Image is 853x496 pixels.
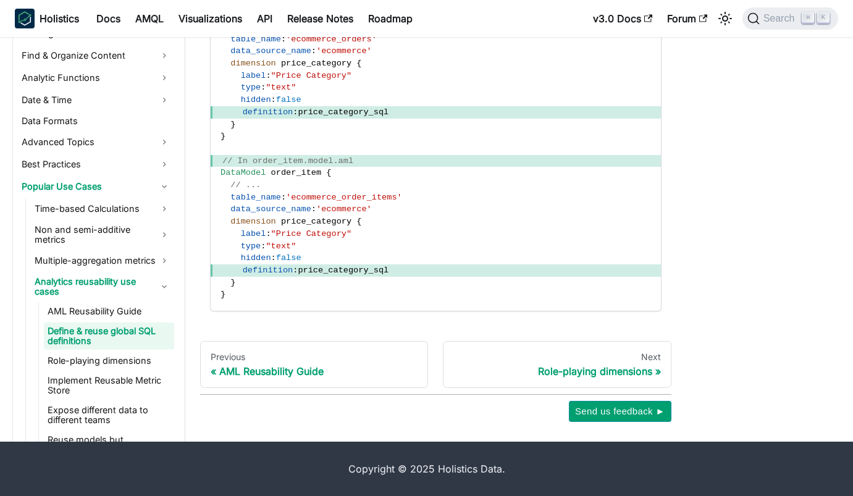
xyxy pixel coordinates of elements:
span: : [293,107,298,117]
nav: Docs pages [200,341,671,388]
a: Multiple-aggregation metrics [31,251,174,271]
span: } [230,120,235,129]
kbd: ⌘ [802,12,814,23]
a: Reuse models but dynamically modify dimensions [44,431,174,468]
a: Advanced Topics [18,132,174,152]
a: PreviousAML Reusability Guide [200,341,428,388]
span: : [311,46,316,56]
a: Date & Time [18,90,174,110]
a: Roadmap [361,9,420,28]
span: // In order_item.model.aml [222,156,353,166]
span: hidden [241,253,271,263]
button: Send us feedback ► [569,401,671,422]
span: 'ecommerce' [316,204,372,214]
div: AML Reusability Guide [211,365,418,377]
kbd: K [817,12,830,23]
span: : [261,83,266,92]
span: type [241,83,261,92]
span: "Price Category" [271,229,352,238]
span: : [266,71,271,80]
span: : [271,253,276,263]
a: AML Reusability Guide [44,303,174,320]
span: price_category_sql [298,107,389,117]
a: HolisticsHolistics [15,9,79,28]
div: Copyright © 2025 Holistics Data. [90,461,764,476]
div: Next [453,351,660,363]
a: NextRole-playing dimensions [443,341,671,388]
span: "Price Category" [271,71,352,80]
span: 'ecommerce_orders' [286,35,377,44]
span: data_source_name [230,46,311,56]
span: Search [760,13,802,24]
span: { [326,168,331,177]
span: table_name [230,35,281,44]
button: Search (Command+K) [742,7,838,30]
a: Popular Use Cases [18,177,174,196]
span: false [276,95,301,104]
a: Expose different data to different teams [44,401,174,429]
span: 'ecommerce' [316,46,372,56]
span: : [281,35,286,44]
a: Role-playing dimensions [44,352,174,369]
a: Visualizations [171,9,250,28]
span: dimension [230,217,275,226]
a: Analytic Functions [18,68,174,88]
a: API [250,9,280,28]
span: : [293,266,298,275]
span: DataModel [221,168,266,177]
span: : [281,193,286,202]
span: : [261,242,266,251]
span: { [356,217,361,226]
a: Find & Organize Content [18,46,174,65]
span: price_category [281,217,351,226]
span: { [356,59,361,68]
span: } [230,278,235,287]
span: false [276,253,301,263]
span: "text" [266,83,296,92]
span: 'ecommerce_order_items' [286,193,402,202]
span: label [241,229,266,238]
span: "text" [266,242,296,251]
img: Holistics [15,9,35,28]
div: Role-playing dimensions [453,365,660,377]
a: Forum [660,9,715,28]
span: type [241,242,261,251]
span: price_category_sql [298,266,389,275]
a: Time-based Calculations [31,199,174,219]
a: Non and semi-additive metrics [31,221,174,248]
a: Docs [89,9,128,28]
span: table_name [230,193,281,202]
span: : [266,229,271,238]
span: : [311,204,316,214]
a: Best Practices [18,154,174,174]
a: AMQL [128,9,171,28]
div: Previous [211,351,418,363]
span: : [271,95,276,104]
b: Holistics [40,11,79,26]
span: label [241,71,266,80]
span: definition [243,266,293,275]
button: Switch between dark and light mode (currently light mode) [715,9,735,28]
a: v3.0 Docs [586,9,660,28]
a: Release Notes [280,9,361,28]
span: // ... [230,180,261,190]
span: Send us feedback ► [575,403,665,419]
span: definition [243,107,293,117]
span: price_category [281,59,351,68]
span: hidden [241,95,271,104]
a: Implement Reusable Metric Store [44,372,174,399]
span: } [221,290,225,299]
a: Define & reuse global SQL definitions [44,322,174,350]
a: Analytics reusability use cases [31,273,174,300]
span: data_source_name [230,204,311,214]
span: dimension [230,59,275,68]
span: } [221,132,225,141]
a: Data Formats [18,112,174,130]
span: order_item [271,168,322,177]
